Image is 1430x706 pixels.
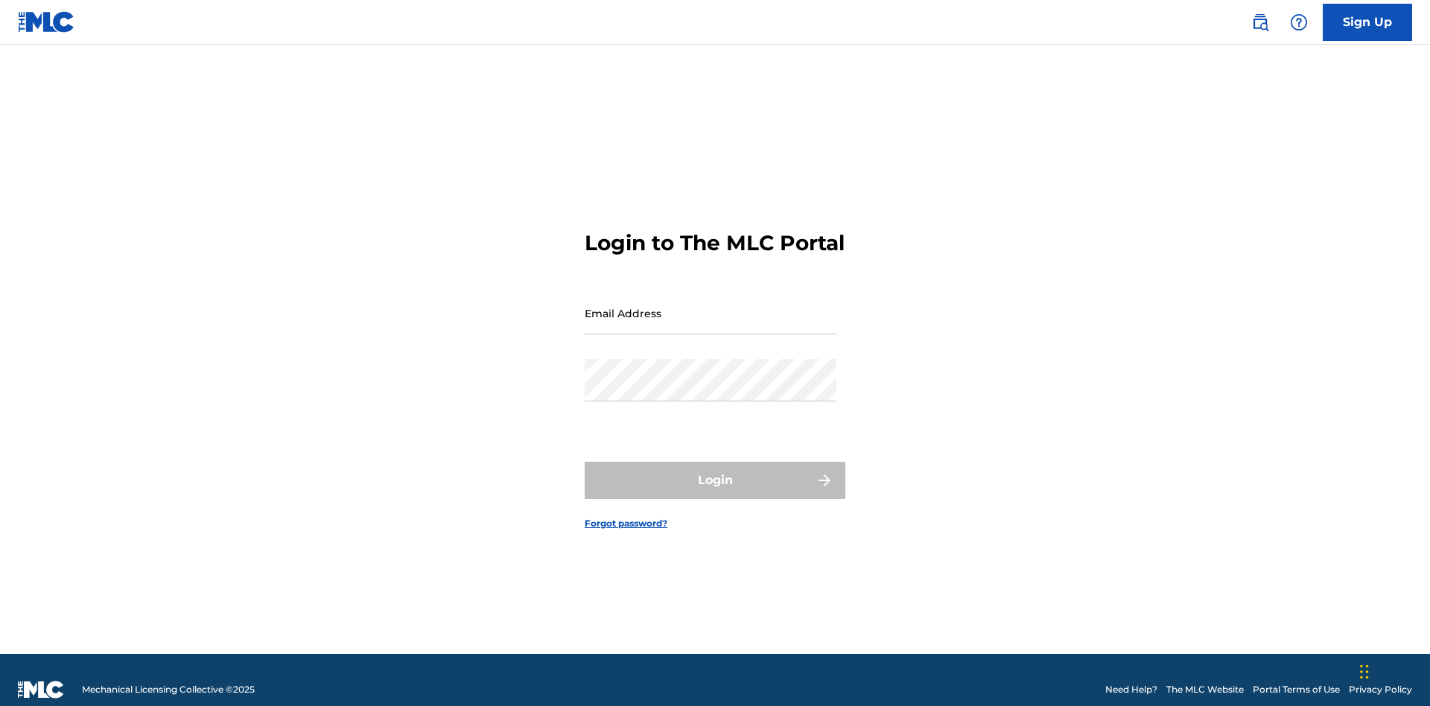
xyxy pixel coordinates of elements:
a: Need Help? [1105,683,1157,696]
a: Sign Up [1323,4,1412,41]
a: Privacy Policy [1349,683,1412,696]
h3: Login to The MLC Portal [585,230,845,256]
img: help [1290,13,1308,31]
a: Public Search [1245,7,1275,37]
div: Drag [1360,649,1369,694]
img: logo [18,681,64,699]
iframe: Chat Widget [1356,635,1430,706]
a: Forgot password? [585,517,667,530]
span: Mechanical Licensing Collective © 2025 [82,683,255,696]
img: search [1251,13,1269,31]
a: Portal Terms of Use [1253,683,1340,696]
a: The MLC Website [1166,683,1244,696]
img: MLC Logo [18,11,75,33]
div: Help [1284,7,1314,37]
